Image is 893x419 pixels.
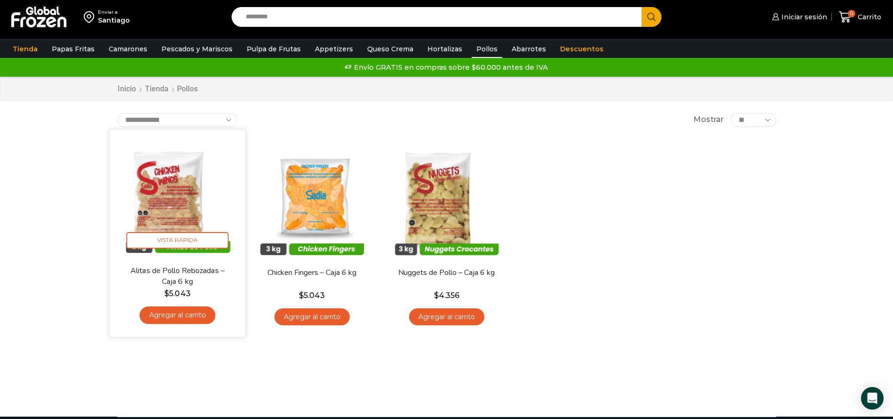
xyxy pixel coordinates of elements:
a: Hortalizas [423,40,467,58]
bdi: 5.043 [299,291,325,300]
h1: Pollos [177,84,198,93]
a: Camarones [104,40,152,58]
span: Vista Rápida [126,232,228,249]
button: Search button [642,7,661,27]
div: Enviar a [98,9,130,16]
a: Descuentos [555,40,608,58]
span: Carrito [855,12,881,22]
a: Alitas de Pollo Rebozadas – Caja 6 kg [122,265,232,287]
a: Tienda [8,40,42,58]
span: Mostrar [693,114,724,125]
span: $ [299,291,304,300]
img: address-field-icon.svg [84,9,98,25]
div: Santiago [98,16,130,25]
a: Agregar al carrito: “Chicken Fingers - Caja 6 kg” [274,308,350,326]
a: Agregar al carrito: “Nuggets de Pollo - Caja 6 kg” [409,308,484,326]
a: 0 Carrito [837,6,884,28]
a: Inicio [117,84,137,95]
bdi: 4.356 [434,291,459,300]
a: Abarrotes [507,40,551,58]
span: Iniciar sesión [779,12,827,22]
span: 0 [848,10,855,17]
div: Open Intercom Messenger [861,387,884,410]
a: Chicken Fingers – Caja 6 kg [257,267,366,278]
a: Nuggets de Pollo – Caja 6 kg [392,267,500,278]
a: Iniciar sesión [770,8,827,26]
span: $ [164,289,169,298]
nav: Breadcrumb [117,84,198,95]
bdi: 5.043 [164,289,190,298]
a: Pescados y Mariscos [157,40,237,58]
a: Agregar al carrito: “Alitas de Pollo Rebozadas - Caja 6 kg” [139,306,215,324]
a: Appetizers [310,40,358,58]
a: Pulpa de Frutas [242,40,306,58]
a: Pollos [472,40,502,58]
a: Tienda [145,84,169,95]
select: Pedido de la tienda [117,113,237,127]
a: Papas Fritas [47,40,99,58]
span: $ [434,291,439,300]
a: Queso Crema [362,40,418,58]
